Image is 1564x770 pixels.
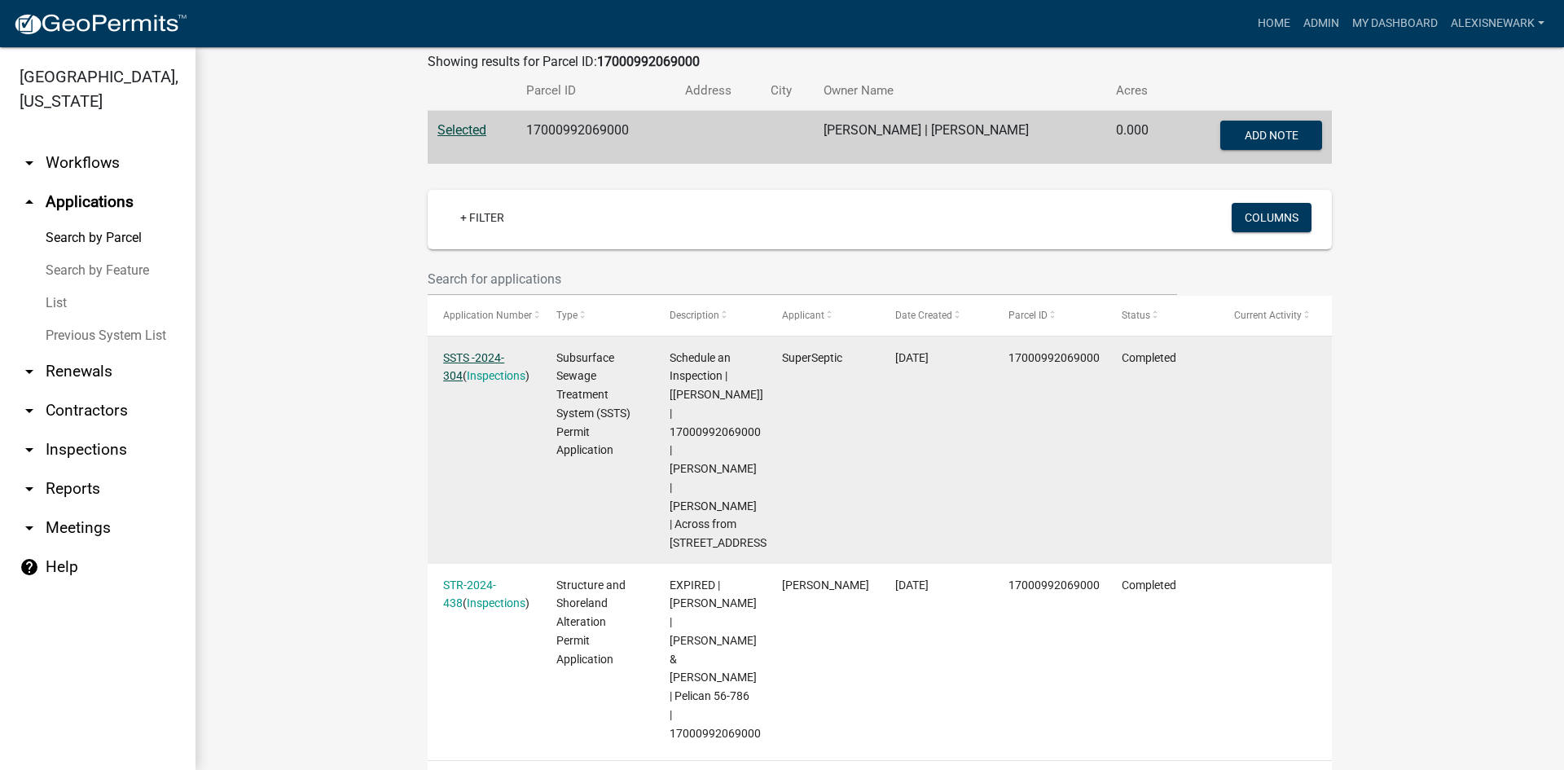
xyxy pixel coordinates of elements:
span: EXPIRED | Emma Swenson | MACK,KYLE J & MOLLY M | Pelican 56-786 | 17000992069000 [670,579,761,740]
i: arrow_drop_down [20,518,39,538]
a: SSTS -2024-304 [443,351,504,383]
datatable-header-cell: Current Activity [1219,296,1332,335]
span: Completed [1122,579,1176,592]
span: Structure and Shoreland Alteration Permit Application [556,579,626,666]
span: Current Activity [1234,310,1302,321]
div: Showing results for Parcel ID: [428,52,1332,72]
div: ( ) [443,349,525,386]
span: Type [556,310,578,321]
span: Add Note [1244,129,1298,142]
datatable-header-cell: Application Number [428,296,541,335]
span: Kyle Mack [782,579,869,592]
datatable-header-cell: Date Created [880,296,993,335]
a: + Filter [447,203,517,232]
a: Admin [1297,8,1346,39]
th: City [761,72,814,110]
span: Date Created [895,310,952,321]
span: 17000992069000 [1008,579,1100,592]
span: SuperSeptic [782,351,842,364]
button: Columns [1232,203,1311,232]
input: Search for applications [428,262,1177,296]
span: Parcel ID [1008,310,1048,321]
a: Inspections [467,596,525,609]
i: arrow_drop_down [20,479,39,499]
th: Acres [1106,72,1174,110]
i: arrow_drop_up [20,192,39,212]
span: Application Number [443,310,532,321]
i: arrow_drop_down [20,440,39,460]
datatable-header-cell: Applicant [767,296,880,335]
div: ( ) [443,576,525,614]
span: Completed [1122,351,1176,364]
a: Home [1251,8,1297,39]
th: Parcel ID [516,72,675,110]
td: [PERSON_NAME] | [PERSON_NAME] [814,111,1106,165]
th: Owner Name [814,72,1106,110]
button: Add Note [1220,121,1322,150]
i: arrow_drop_down [20,401,39,420]
a: My Dashboard [1346,8,1444,39]
td: 0.000 [1106,111,1174,165]
span: Description [670,310,719,321]
datatable-header-cell: Parcel ID [993,296,1106,335]
datatable-header-cell: Type [541,296,654,335]
i: help [20,557,39,577]
span: Applicant [782,310,824,321]
a: Inspections [467,369,525,382]
i: arrow_drop_down [20,153,39,173]
span: Status [1122,310,1150,321]
span: 05/13/2024 [895,579,929,592]
th: Address [675,72,761,110]
span: 07/17/2024 [895,351,929,364]
td: 17000992069000 [516,111,675,165]
datatable-header-cell: Status [1106,296,1219,335]
span: 17000992069000 [1008,351,1100,364]
a: STR-2024-438 [443,579,496,610]
a: Selected [437,122,486,138]
strong: 17000992069000 [597,54,700,69]
span: Schedule an Inspection | [Elizabeth Plaster] | 17000992069000 | KYLE J MACK | MOLLY M MACK | Acro... [670,351,770,550]
span: Subsurface Sewage Treatment System (SSTS) Permit Application [556,351,630,457]
datatable-header-cell: Description [654,296,767,335]
a: alexisnewark [1444,8,1551,39]
i: arrow_drop_down [20,362,39,381]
